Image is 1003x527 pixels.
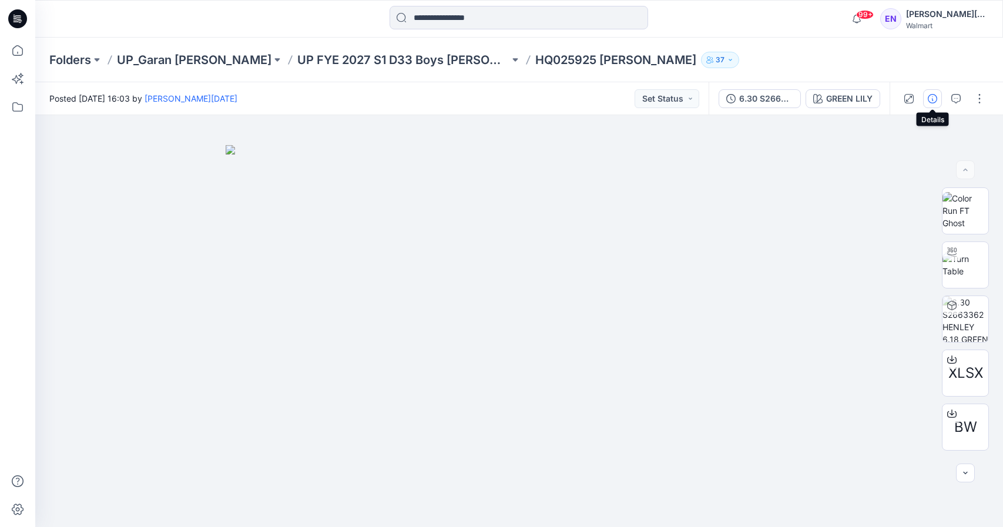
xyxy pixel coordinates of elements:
[117,52,271,68] a: UP_Garan [PERSON_NAME]
[701,52,739,68] button: 37
[856,10,874,19] span: 99+
[906,21,988,30] div: Walmart
[716,53,724,66] p: 37
[297,52,509,68] a: UP FYE 2027 S1 D33 Boys [PERSON_NAME]
[923,89,942,108] button: Details
[806,89,880,108] button: GREEN LILY
[145,93,237,103] a: [PERSON_NAME][DATE]
[954,417,977,438] span: BW
[49,92,237,105] span: Posted [DATE] 16:03 by
[942,192,988,229] img: Color Run FT Ghost
[948,362,983,384] span: XLSX
[942,253,988,277] img: Turn Table
[942,296,988,342] img: 6.30 S2663362 HENLEY 6.18 GREEN LILY
[719,89,801,108] button: 6.30 S2663362 HENLEY 6.18
[906,7,988,21] div: [PERSON_NAME][DATE]
[880,8,901,29] div: EN
[826,92,873,105] div: GREEN LILY
[739,92,793,105] div: 6.30 S2663362 HENLEY 6.18
[535,52,696,68] p: HQ025925 [PERSON_NAME]
[49,52,91,68] a: Folders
